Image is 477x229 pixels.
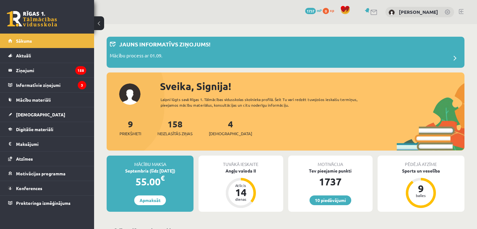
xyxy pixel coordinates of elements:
[160,79,464,94] div: Sveika, Signija!
[199,156,283,168] div: Tuvākā ieskaite
[119,40,210,48] p: Jauns informatīvs ziņojums!
[7,11,57,27] a: Rīgas 1. Tālmācības vidusskola
[209,130,252,137] span: [DEMOGRAPHIC_DATA]
[75,66,86,75] i: 158
[8,78,86,92] a: Informatīvie ziņojumi3
[199,168,283,209] a: Angļu valoda II Atlicis 14 dienas
[107,168,193,174] div: Septembris (līdz [DATE])
[305,8,316,14] span: 1737
[310,195,351,205] a: 10 piedāvājumi
[8,181,86,195] a: Konferences
[16,185,42,191] span: Konferences
[107,174,193,189] div: 55.00
[8,122,86,136] a: Digitālie materiāli
[288,174,373,189] div: 1737
[8,34,86,48] a: Sākums
[16,53,31,58] span: Aktuāli
[16,137,86,151] legend: Maksājumi
[288,168,373,174] div: Tev pieejamie punkti
[157,130,193,137] span: Neizlasītās ziņas
[110,40,461,65] a: Jauns informatīvs ziņojums! Mācību process ar 01.09.
[107,156,193,168] div: Mācību maksa
[16,171,66,176] span: Motivācijas programma
[378,168,464,174] div: Sports un veselība
[161,173,165,183] span: €
[16,63,86,77] legend: Ziņojumi
[16,200,71,206] span: Proktoringa izmēģinājums
[323,8,337,13] a: 0 xp
[8,107,86,122] a: [DEMOGRAPHIC_DATA]
[157,118,193,137] a: 158Neizlasītās ziņas
[8,166,86,181] a: Motivācijas programma
[389,9,395,16] img: Signija Ivanova
[78,81,86,89] i: 3
[8,196,86,210] a: Proktoringa izmēģinājums
[378,168,464,209] a: Sports un veselība 9 balles
[16,78,86,92] legend: Informatīvie ziņojumi
[8,93,86,107] a: Mācību materiāli
[317,8,322,13] span: mP
[8,137,86,151] a: Maksājumi
[119,130,141,137] span: Priekšmeti
[8,63,86,77] a: Ziņojumi158
[231,184,250,187] div: Atlicis
[110,52,162,61] p: Mācību process ar 01.09.
[330,8,334,13] span: xp
[378,156,464,168] div: Pēdējā atzīme
[411,194,430,197] div: balles
[16,97,51,103] span: Mācību materiāli
[8,48,86,63] a: Aktuāli
[323,8,329,14] span: 0
[8,152,86,166] a: Atzīmes
[209,118,252,137] a: 4[DEMOGRAPHIC_DATA]
[305,8,322,13] a: 1737 mP
[16,156,33,162] span: Atzīmes
[119,118,141,137] a: 9Priekšmeti
[399,9,438,15] a: [PERSON_NAME]
[231,187,250,197] div: 14
[16,38,32,44] span: Sākums
[231,197,250,201] div: dienas
[16,126,53,132] span: Digitālie materiāli
[199,168,283,174] div: Angļu valoda II
[288,156,373,168] div: Motivācija
[161,97,375,108] div: Laipni lūgts savā Rīgas 1. Tālmācības vidusskolas skolnieka profilā. Šeit Tu vari redzēt tuvojošo...
[411,184,430,194] div: 9
[16,112,65,117] span: [DEMOGRAPHIC_DATA]
[134,195,166,205] a: Apmaksāt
